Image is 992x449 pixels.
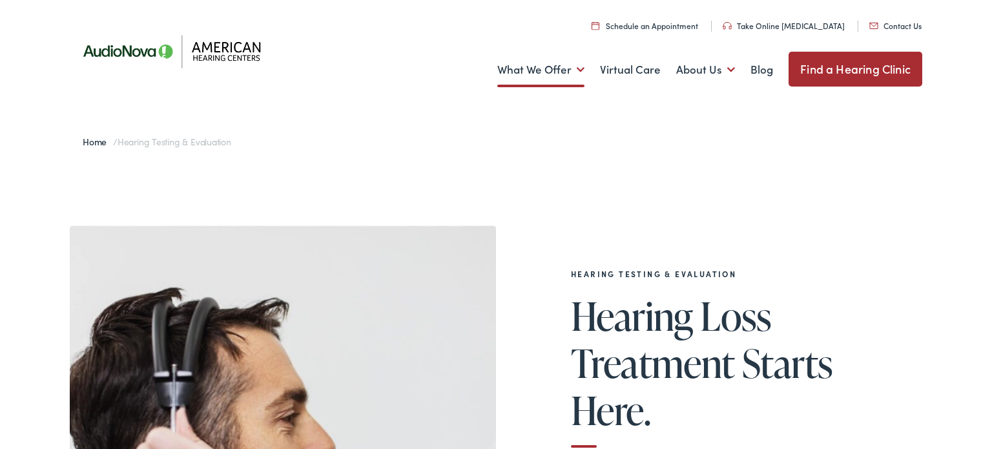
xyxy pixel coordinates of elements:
[750,46,773,94] a: Blog
[723,20,845,31] a: Take Online [MEDICAL_DATA]
[869,20,922,31] a: Contact Us
[571,342,735,384] span: Treatment
[571,295,693,337] span: Hearing
[592,20,698,31] a: Schedule an Appointment
[700,295,772,337] span: Loss
[600,46,661,94] a: Virtual Care
[118,135,231,148] span: Hearing Testing & Evaluation
[83,135,113,148] a: Home
[571,389,650,432] span: Here.
[869,23,878,29] img: utility icon
[83,135,231,148] span: /
[723,22,732,30] img: utility icon
[571,269,881,278] h2: Hearing Testing & Evaluation
[789,52,922,87] a: Find a Hearing Clinic
[676,46,735,94] a: About Us
[742,342,832,384] span: Starts
[497,46,584,94] a: What We Offer
[592,21,599,30] img: utility icon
